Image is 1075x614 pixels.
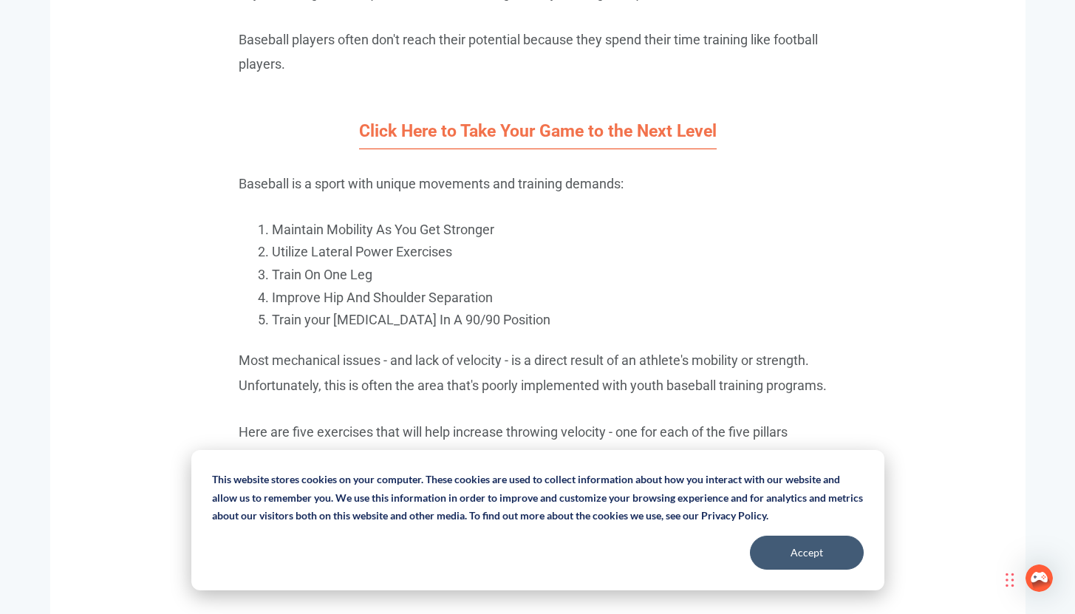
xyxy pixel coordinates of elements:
[272,287,837,310] li: Improve Hip And Shoulder Separation
[191,450,884,590] div: Cookie banner
[239,171,837,196] p: Baseball is a sport with unique movements and training demands:
[272,309,837,332] li: Train your [MEDICAL_DATA] In A 90/90 Position
[239,420,837,469] p: Here are five exercises that will help increase throwing velocity - one for each of the five pill...
[272,264,837,287] li: Train On One Leg
[1006,558,1014,602] div: Drag
[212,471,864,525] p: This website stores cookies on your computer. These cookies are used to collect information about...
[750,536,864,570] button: Accept
[239,27,837,77] p: Baseball players often don't reach their potential because they spend their time training like fo...
[857,454,1075,614] iframe: Chat Widget
[359,121,717,150] a: Click Here to Take Your Game to the Next Level
[272,241,837,264] li: Utilize Lateral Power Exercises
[272,219,837,242] li: Maintain Mobility As You Get Stronger
[239,348,837,398] p: Most mechanical issues - and lack of velocity - is a direct result of an athlete's mobility or st...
